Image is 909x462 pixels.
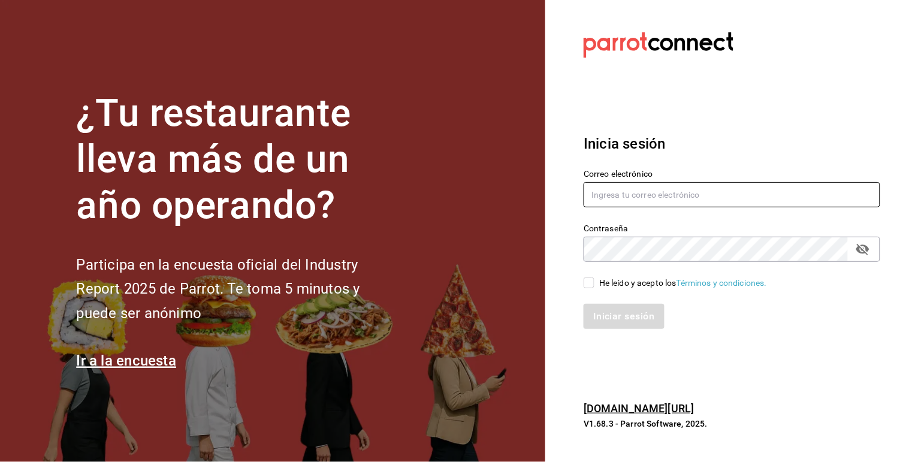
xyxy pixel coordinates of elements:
[853,239,873,259] button: passwordField
[584,225,880,233] label: Contraseña
[584,182,880,207] input: Ingresa tu correo electrónico
[76,352,176,369] a: Ir a la encuesta
[584,133,880,155] h3: Inicia sesión
[677,278,767,288] a: Términos y condiciones.
[76,253,400,326] h2: Participa en la encuesta oficial del Industry Report 2025 de Parrot. Te toma 5 minutos y puede se...
[76,90,400,228] h1: ¿Tu restaurante lleva más de un año operando?
[584,418,880,430] p: V1.68.3 - Parrot Software, 2025.
[599,277,767,289] div: He leído y acepto los
[584,402,694,415] a: [DOMAIN_NAME][URL]
[584,170,880,179] label: Correo electrónico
